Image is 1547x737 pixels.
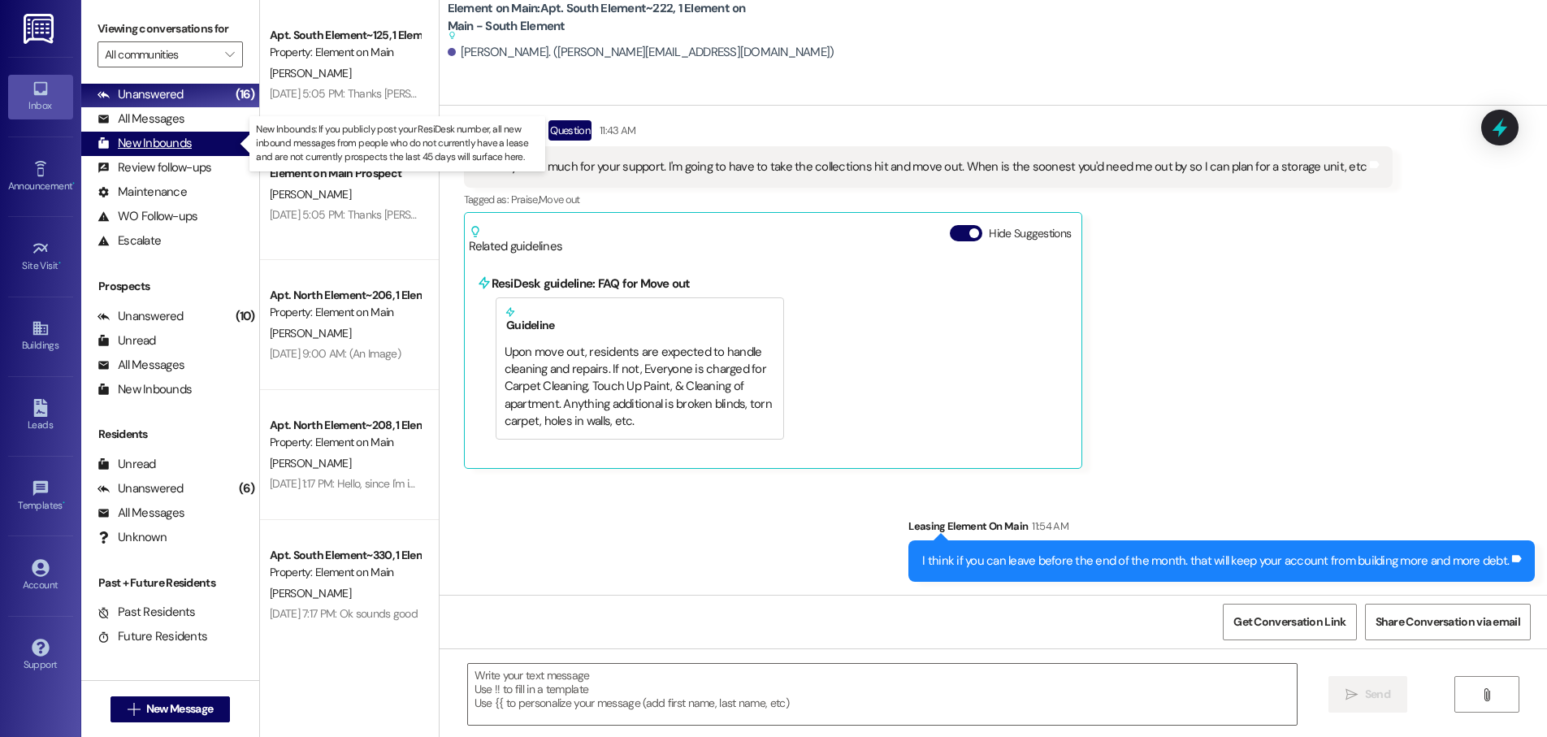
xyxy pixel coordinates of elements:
div: Property: Element on Main [270,44,420,61]
i:  [1480,688,1493,701]
span: [PERSON_NAME] [270,326,351,340]
div: (6) [235,476,259,501]
div: Related guidelines [469,225,563,255]
div: (10) [232,304,259,329]
b: ResiDesk guideline: FAQ for Move out [492,275,691,292]
div: 11:43 AM [596,122,636,139]
div: Future Residents [97,628,207,645]
a: Support [8,634,73,678]
div: Unanswered [97,480,184,497]
div: Apt. South Element~125, 1 Element on Main - South Element [270,27,420,44]
div: Review follow-ups [97,159,211,176]
div: Unanswered [97,86,184,103]
span: Praise , [511,193,539,206]
div: Unanswered [97,308,184,325]
i:  [128,703,140,716]
div: [DATE] 1:17 PM: Hello, since I'm in the [PERSON_NAME][GEOGRAPHIC_DATA], should my insurance be [S... [270,476,1261,491]
div: Element on Main Prospect [270,165,420,182]
div: (16) [232,82,259,107]
div: Property: Element on Main [270,304,420,321]
span: [PERSON_NAME] [270,66,351,80]
button: Send [1328,676,1407,713]
div: Prospects [81,278,259,295]
div: All Messages [97,357,184,374]
div: Past Residents [97,604,196,621]
label: Viewing conversations for [97,16,243,41]
a: Site Visit • [8,235,73,279]
p: New Inbounds: If you publicly post your ResiDesk number, all new inbound messages from people who... [256,123,539,164]
div: Upon move out, residents are expected to handle cleaning and repairs. If not, Everyone is charged... [505,344,776,431]
div: Maintenance [97,184,187,201]
span: Get Conversation Link [1233,613,1345,631]
div: [PERSON_NAME] [464,120,1393,146]
div: 11:54 AM [1028,518,1068,535]
span: Share Conversation via email [1376,613,1520,631]
div: I think if you can leave before the end of the month. that will keep your account from building m... [922,553,1509,570]
img: ResiDesk Logo [24,14,57,44]
span: New Message [146,700,213,717]
div: Property: Element on Main [270,564,420,581]
button: Get Conversation Link [1223,604,1356,640]
div: All Messages [97,505,184,522]
div: New Inbounds [97,381,192,398]
span: • [72,178,75,189]
h5: Guideline [505,306,776,332]
div: [DATE] 9:00 AM: (An Image) [270,346,401,361]
div: Property: Element on Main [270,434,420,451]
a: Buildings [8,314,73,358]
span: • [63,497,65,509]
div: Question [548,120,591,141]
div: All Messages [97,111,184,128]
div: [PERSON_NAME]. ([PERSON_NAME][EMAIL_ADDRESS][DOMAIN_NAME]) [448,44,834,61]
div: Unread [97,456,156,473]
a: Templates • [8,475,73,518]
div: Escalate [97,232,161,249]
span: Move out [539,193,580,206]
span: [PERSON_NAME] [270,586,351,600]
div: Leasing Element On Main [908,518,1535,540]
span: [PERSON_NAME] [270,456,351,470]
div: Past + Future Residents [81,574,259,592]
div: Apt. South Element~330, 1 Element on Main - South Element [270,547,420,564]
div: Thank you so much for your support. I'm going to have to take the collections hit and move out. W... [478,158,1367,176]
div: Residents [81,426,259,443]
a: Account [8,554,73,598]
a: Inbox [8,75,73,119]
div: [DATE] 7:17 PM: Ok sounds good [270,606,418,621]
button: New Message [110,696,231,722]
button: Share Conversation via email [1365,604,1531,640]
i:  [1345,688,1358,701]
label: Hide Suggestions [989,225,1071,242]
a: Leads [8,394,73,438]
div: Unknown [97,529,167,546]
div: Tagged as: [464,188,1393,211]
div: WO Follow-ups [97,208,197,225]
div: Apt. North Element~208, 1 Element on Main - North Element [270,417,420,434]
div: New Inbounds [97,135,192,152]
i:  [225,48,234,61]
span: • [58,258,61,269]
input: All communities [105,41,217,67]
span: Send [1365,686,1390,703]
div: Unread [97,332,156,349]
span: [PERSON_NAME] [270,187,351,202]
div: Apt. North Element~206, 1 Element on Main - North Element [270,287,420,304]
